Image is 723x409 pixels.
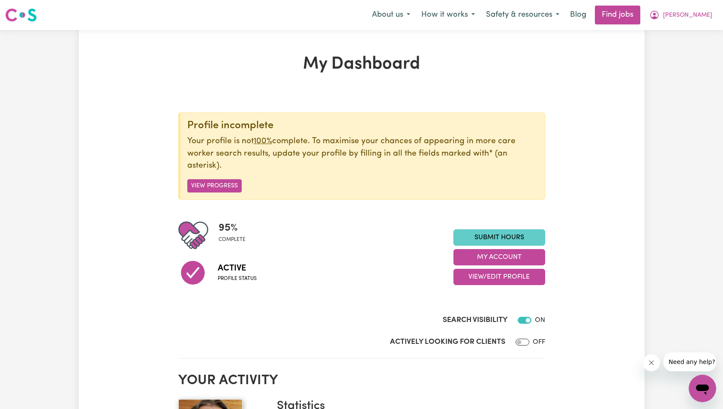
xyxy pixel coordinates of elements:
label: Actively Looking for Clients [390,337,505,348]
span: Active [218,262,257,275]
a: Submit Hours [453,229,545,246]
button: How it works [416,6,480,24]
iframe: Button to launch messaging window [689,375,716,402]
iframe: Close message [643,354,660,371]
span: ON [535,317,545,324]
p: Your profile is not complete. To maximise your chances of appearing in more care worker search re... [187,135,538,172]
span: Profile status [218,275,257,283]
u: 100% [254,137,272,145]
img: Careseekers logo [5,7,37,23]
span: [PERSON_NAME] [663,11,712,20]
button: View Progress [187,179,242,192]
div: Profile completeness: 95% [219,220,252,250]
a: Careseekers logo [5,5,37,25]
span: complete [219,236,246,244]
label: Search Visibility [443,315,507,326]
span: OFF [533,339,545,346]
a: Blog [565,6,591,24]
button: My Account [453,249,545,265]
button: My Account [644,6,718,24]
div: Profile incomplete [187,120,538,132]
h1: My Dashboard [178,54,545,75]
iframe: Message from company [663,352,716,371]
span: 95 % [219,220,246,236]
button: About us [366,6,416,24]
a: Find jobs [595,6,640,24]
h2: Your activity [178,373,545,389]
button: View/Edit Profile [453,269,545,285]
button: Safety & resources [480,6,565,24]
